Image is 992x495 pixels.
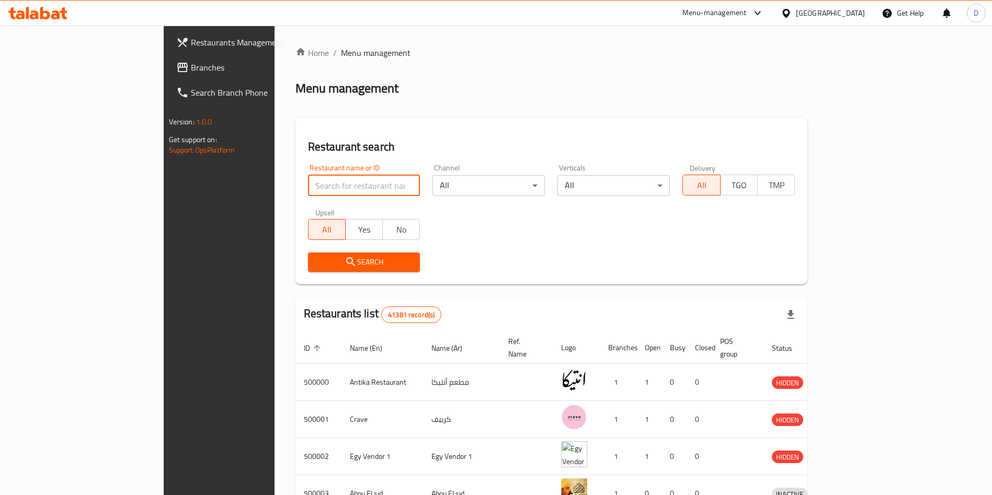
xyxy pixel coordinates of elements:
span: Name (En) [350,342,396,354]
span: Ref. Name [508,335,540,360]
span: No [387,222,416,237]
th: Open [636,332,662,364]
span: Version: [169,115,195,129]
span: Search [316,256,412,269]
td: Crave [341,401,423,438]
button: TMP [757,175,795,195]
div: Menu-management [682,7,747,19]
div: [GEOGRAPHIC_DATA] [796,7,865,19]
td: 0 [687,401,712,438]
button: Search [308,252,420,272]
span: Status [772,342,806,354]
h2: Restaurants list [304,306,442,323]
span: TMP [762,178,791,193]
span: Restaurants Management [191,36,321,49]
td: 0 [662,438,687,475]
th: Closed [687,332,712,364]
td: 0 [662,364,687,401]
a: Restaurants Management [168,30,329,55]
button: All [682,175,720,195]
td: 0 [687,438,712,475]
td: Antika Restaurant [341,364,423,401]
td: 0 [687,364,712,401]
span: HIDDEN [772,451,803,463]
img: Antika Restaurant [561,367,587,393]
td: مطعم أنتيكا [423,364,500,401]
li: / [333,47,337,59]
div: Total records count [381,306,441,323]
button: TGO [720,175,758,195]
label: Upsell [315,209,335,216]
span: POS group [720,335,751,360]
img: Egy Vendor 1 [561,441,587,467]
span: HIDDEN [772,414,803,426]
span: Menu management [341,47,411,59]
td: كرييف [423,401,500,438]
span: All [687,178,716,193]
div: All [432,175,545,196]
td: 1 [600,401,636,438]
td: 1 [636,401,662,438]
td: 1 [600,438,636,475]
td: Egy Vendor 1 [341,438,423,475]
td: 1 [636,364,662,401]
span: D [974,7,978,19]
td: Egy Vendor 1 [423,438,500,475]
nav: breadcrumb [295,47,808,59]
input: Search for restaurant name or ID.. [308,175,420,196]
td: 0 [662,401,687,438]
span: TGO [725,178,754,193]
button: No [382,219,420,240]
span: 1.0.0 [196,115,212,129]
span: Branches [191,61,321,74]
span: All [313,222,341,237]
h2: Menu management [295,80,398,97]
button: Yes [345,219,383,240]
td: 1 [600,364,636,401]
th: Logo [553,332,600,364]
label: Delivery [690,164,716,171]
img: Crave [561,404,587,430]
span: Get support on: [169,133,217,146]
span: ID [304,342,324,354]
span: HIDDEN [772,377,803,389]
div: HIDDEN [772,376,803,389]
h2: Restaurant search [308,139,795,155]
a: Search Branch Phone [168,80,329,105]
button: All [308,219,346,240]
a: Branches [168,55,329,80]
span: Yes [350,222,379,237]
div: All [557,175,670,196]
th: Branches [600,332,636,364]
th: Busy [662,332,687,364]
td: 1 [636,438,662,475]
a: Support.OpsPlatform [169,143,235,157]
span: Search Branch Phone [191,86,321,99]
span: Name (Ar) [431,342,476,354]
span: 41381 record(s) [382,310,441,320]
div: Export file [778,302,803,327]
